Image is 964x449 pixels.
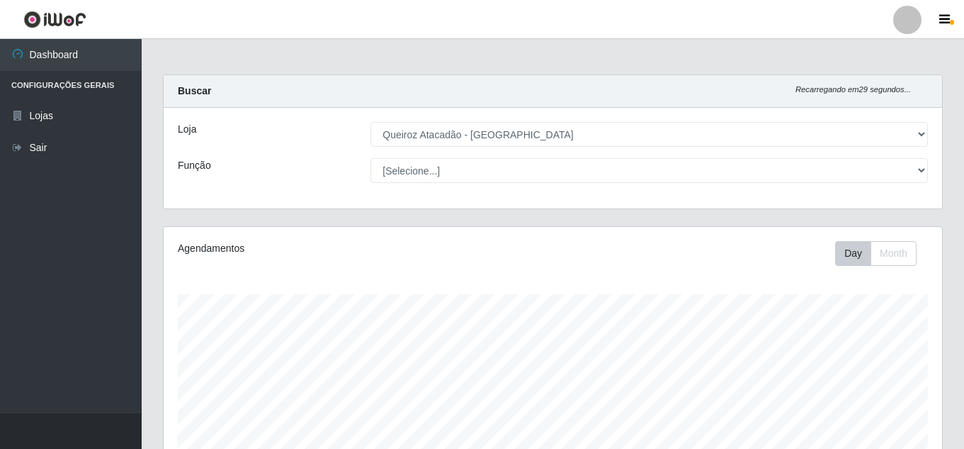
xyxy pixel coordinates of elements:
[795,85,911,94] i: Recarregando em 29 segundos...
[178,158,211,173] label: Função
[835,241,917,266] div: First group
[835,241,928,266] div: Toolbar with button groups
[178,122,196,137] label: Loja
[871,241,917,266] button: Month
[835,241,871,266] button: Day
[178,85,211,96] strong: Buscar
[23,11,86,28] img: CoreUI Logo
[178,241,478,256] div: Agendamentos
